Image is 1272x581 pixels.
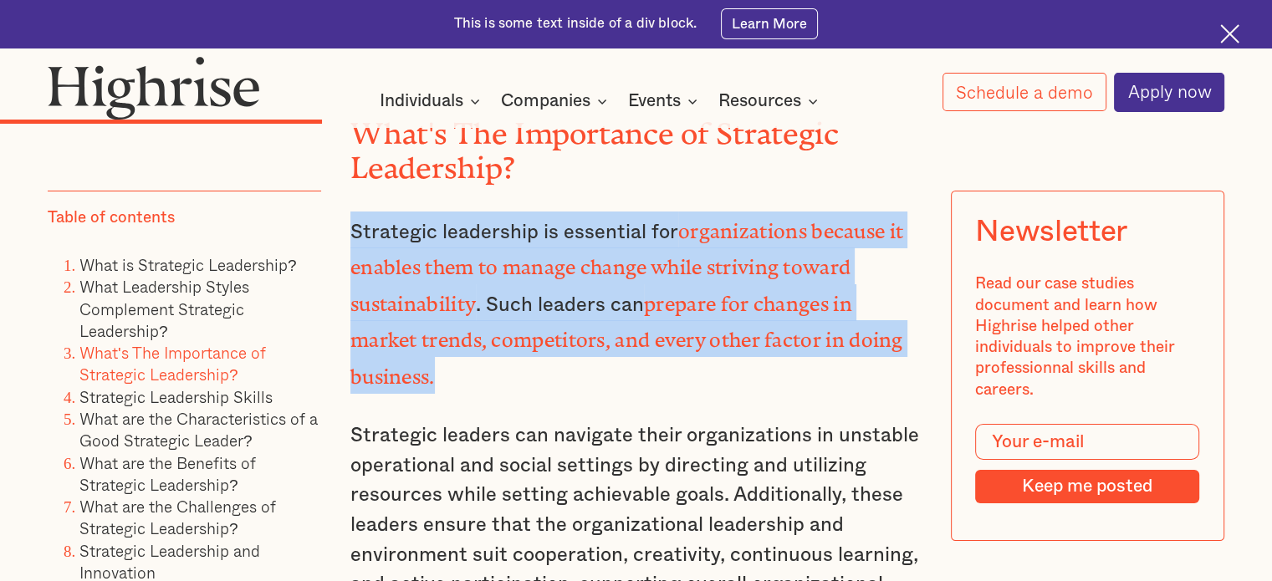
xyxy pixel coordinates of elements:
[718,91,823,111] div: Resources
[350,212,922,394] p: Strategic leadership is essential for . Such leaders can
[79,406,318,452] a: What are the Characteristics of a Good Strategic Leader?
[976,425,1200,461] input: Your e-mail
[79,385,273,409] a: Strategic Leadership Skills
[48,207,175,228] div: Table of contents
[976,274,1200,401] div: Read our case studies document and learn how Highrise helped other individuals to improve their p...
[718,91,801,111] div: Resources
[1114,73,1224,112] a: Apply now
[628,91,702,111] div: Events
[79,494,276,540] a: What are the Challenges of Strategic Leadership?
[79,275,249,344] a: What Leadership Styles Complement Strategic Leadership?
[976,470,1200,503] input: Keep me posted
[501,91,612,111] div: Companies
[454,14,697,33] div: This is some text inside of a div block.
[501,91,590,111] div: Companies
[943,73,1106,111] a: Schedule a demo
[380,91,463,111] div: Individuals
[350,293,903,378] strong: prepare for changes in market trends, competitors, and every other factor in doing business.
[79,340,266,386] a: What's The Importance of Strategic Leadership?
[350,110,922,177] h2: What's The Importance of Strategic Leadership?
[628,91,681,111] div: Events
[976,425,1200,504] form: Modal Form
[380,91,485,111] div: Individuals
[48,56,260,120] img: Highrise logo
[350,220,903,305] strong: organizations because it enables them to manage change while striving toward sustainability
[79,252,297,277] a: What is Strategic Leadership?
[976,216,1127,250] div: Newsletter
[79,451,256,497] a: What are the Benefits of Strategic Leadership?
[721,8,819,38] a: Learn More
[1220,24,1239,43] img: Cross icon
